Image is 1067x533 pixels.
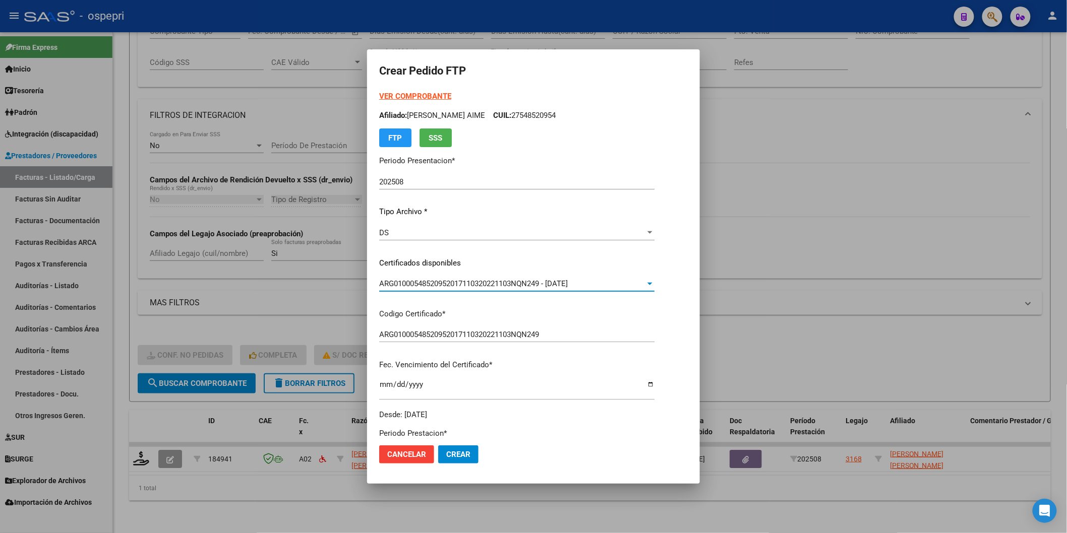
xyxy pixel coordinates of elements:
[379,228,389,237] span: DS
[493,111,511,120] span: CUIL:
[379,279,568,288] span: ARG01000548520952017110320221103NQN249 - [DATE]
[379,92,451,101] a: VER COMPROBANTE
[379,155,655,167] p: Periodo Presentacion
[379,308,655,320] p: Codigo Certificado
[379,110,655,121] p: [PERSON_NAME] AIME 27548520954
[379,61,688,81] h2: Crear Pedido FTP
[1033,499,1057,523] div: Open Intercom Messenger
[379,445,434,463] button: Cancelar
[379,409,655,421] div: Desde: [DATE]
[379,257,655,269] p: Certificados disponibles
[379,206,655,218] p: Tipo Archivo *
[420,128,452,147] button: SSS
[429,134,443,143] span: SSS
[379,128,411,147] button: FTP
[438,445,479,463] button: Crear
[387,450,426,459] span: Cancelar
[446,450,470,459] span: Crear
[379,359,655,371] p: Fec. Vencimiento del Certificado
[379,111,407,120] span: Afiliado:
[379,428,655,439] p: Periodo Prestacion
[389,134,402,143] span: FTP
